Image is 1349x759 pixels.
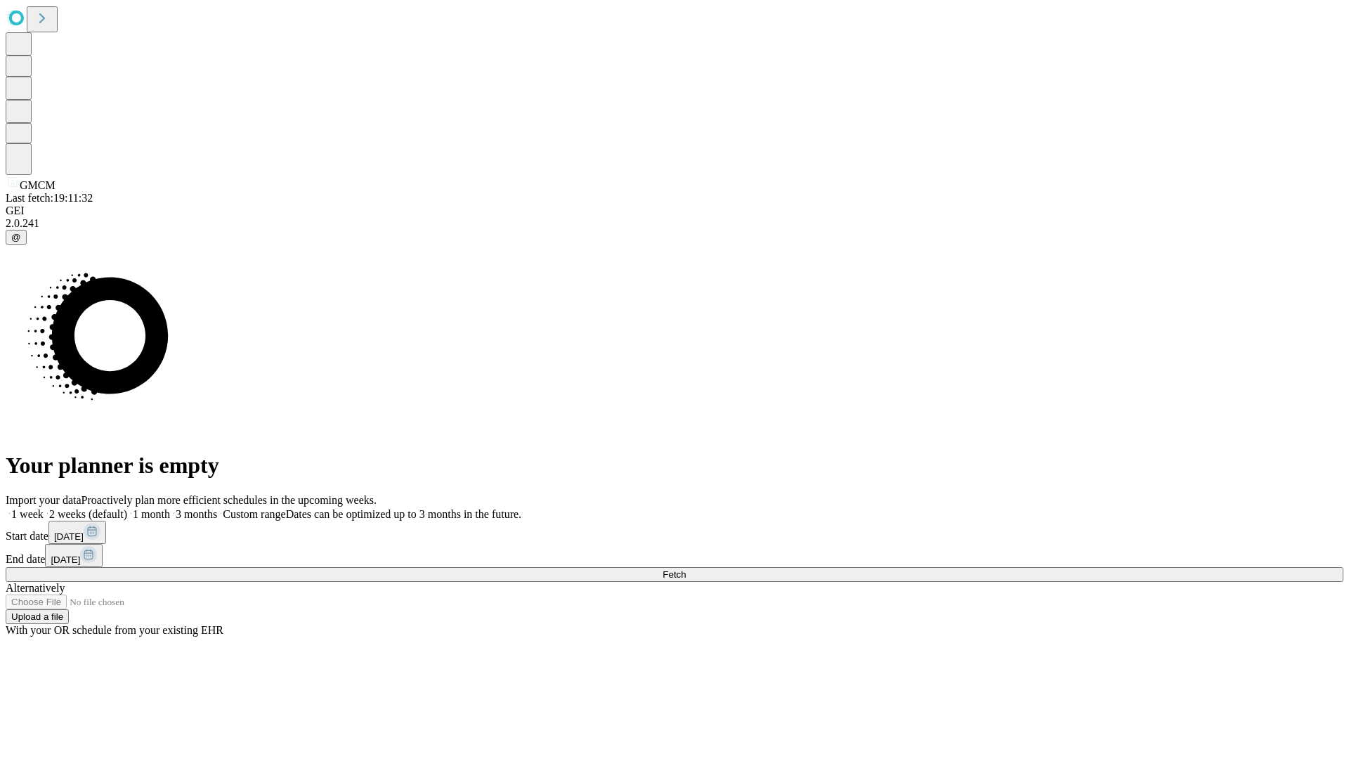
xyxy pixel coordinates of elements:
[6,192,93,204] span: Last fetch: 19:11:32
[6,609,69,624] button: Upload a file
[6,544,1343,567] div: End date
[6,453,1343,479] h1: Your planner is empty
[20,179,56,191] span: GMCM
[6,567,1343,582] button: Fetch
[6,521,1343,544] div: Start date
[133,508,170,520] span: 1 month
[51,554,80,565] span: [DATE]
[6,494,82,506] span: Import your data
[223,508,285,520] span: Custom range
[11,232,21,242] span: @
[11,508,44,520] span: 1 week
[6,230,27,245] button: @
[6,217,1343,230] div: 2.0.241
[48,521,106,544] button: [DATE]
[45,544,103,567] button: [DATE]
[54,531,84,542] span: [DATE]
[49,508,127,520] span: 2 weeks (default)
[6,205,1343,217] div: GEI
[663,569,686,580] span: Fetch
[6,624,223,636] span: With your OR schedule from your existing EHR
[6,582,65,594] span: Alternatively
[82,494,377,506] span: Proactively plan more efficient schedules in the upcoming weeks.
[176,508,217,520] span: 3 months
[286,508,521,520] span: Dates can be optimized up to 3 months in the future.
